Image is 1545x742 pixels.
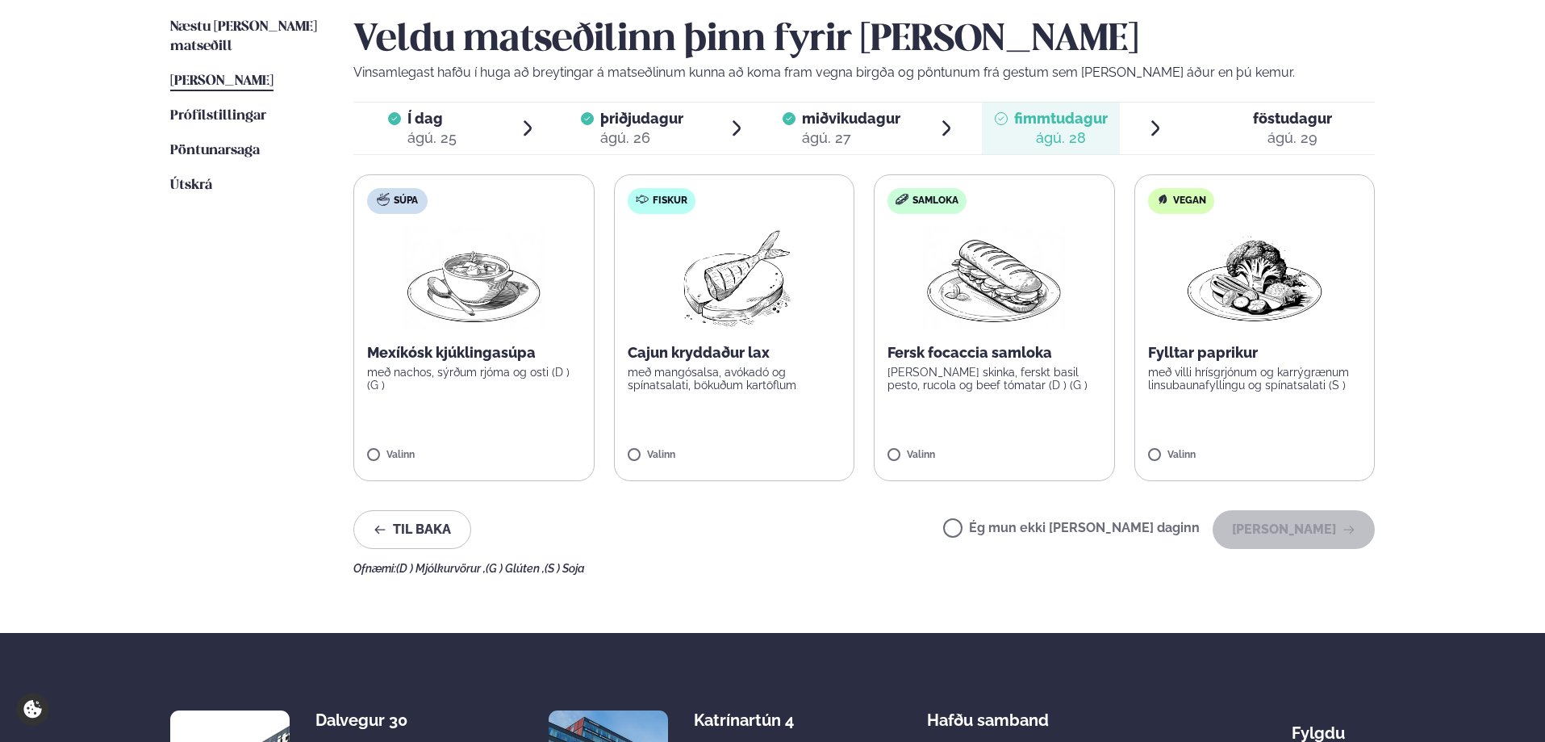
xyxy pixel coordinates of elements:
[16,693,49,726] a: Cookie settings
[1014,128,1108,148] div: ágú. 28
[600,110,683,127] span: þriðjudagur
[170,144,260,157] span: Pöntunarsaga
[170,109,266,123] span: Prófílstillingar
[170,107,266,126] a: Prófílstillingar
[403,227,545,330] img: Soup.png
[636,193,649,206] img: fish.svg
[694,711,822,730] div: Katrínartún 4
[1148,343,1362,363] p: Fylltar paprikur
[628,343,841,363] p: Cajun kryddaður lax
[170,178,212,192] span: Útskrá
[896,194,908,205] img: sandwich-new-16px.svg
[486,562,545,575] span: (G ) Glúten ,
[802,110,900,127] span: miðvikudagur
[1253,110,1332,127] span: föstudagur
[1148,366,1362,392] p: með villi hrísgrjónum og karrýgrænum linsubaunafyllingu og spínatsalati (S )
[887,366,1101,392] p: [PERSON_NAME] skinka, ferskt basil pesto, rucola og beef tómatar (D ) (G )
[923,227,1065,330] img: Panini.png
[407,109,457,128] span: Í dag
[170,72,274,91] a: [PERSON_NAME]
[170,74,274,88] span: [PERSON_NAME]
[600,128,683,148] div: ágú. 26
[545,562,585,575] span: (S ) Soja
[170,20,317,53] span: Næstu [PERSON_NAME] matseðill
[802,128,900,148] div: ágú. 27
[407,128,457,148] div: ágú. 25
[1156,193,1169,206] img: Vegan.svg
[653,195,687,208] span: Fiskur
[367,343,581,363] p: Mexíkósk kjúklingasúpa
[353,510,471,549] button: Til baka
[1173,195,1206,208] span: Vegan
[170,176,212,195] a: Útskrá
[1014,110,1108,127] span: fimmtudagur
[367,366,581,392] p: með nachos, sýrðum rjóma og osti (D ) (G )
[353,562,1375,575] div: Ofnæmi:
[887,343,1101,363] p: Fersk focaccia samloka
[353,63,1375,82] p: Vinsamlegast hafðu í huga að breytingar á matseðlinum kunna að koma fram vegna birgða og pöntunum...
[170,18,321,57] a: Næstu [PERSON_NAME] matseðill
[394,195,418,208] span: Súpa
[315,711,444,730] div: Dalvegur 30
[170,141,260,161] a: Pöntunarsaga
[1253,128,1332,148] div: ágú. 29
[912,195,958,208] span: Samloka
[927,698,1049,730] span: Hafðu samband
[662,227,805,330] img: Fish.png
[377,193,390,206] img: soup.svg
[628,366,841,392] p: með mangósalsa, avókadó og spínatsalati, bökuðum kartöflum
[396,562,486,575] span: (D ) Mjólkurvörur ,
[353,18,1375,63] h2: Veldu matseðilinn þinn fyrir [PERSON_NAME]
[1213,510,1375,549] button: [PERSON_NAME]
[1184,227,1326,330] img: Vegan.png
